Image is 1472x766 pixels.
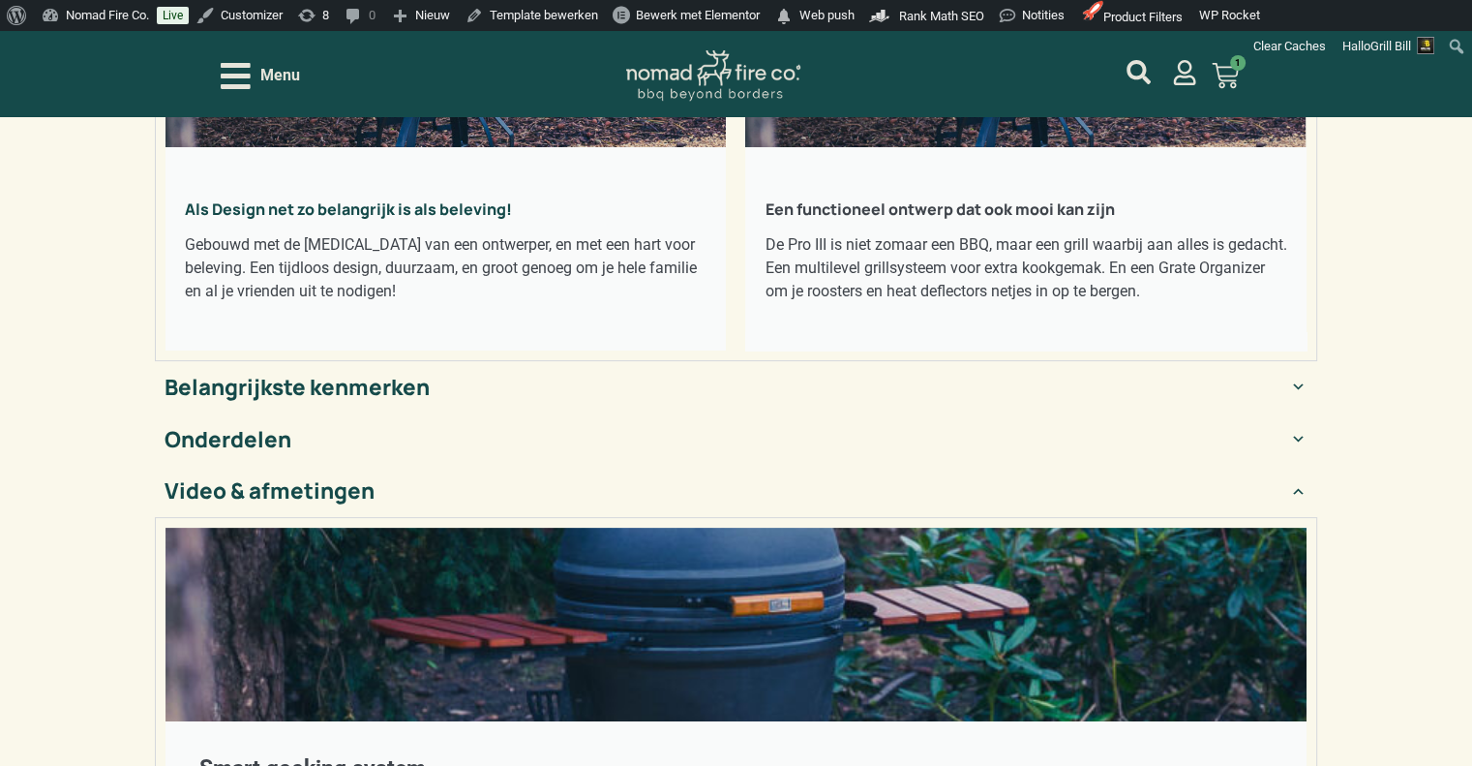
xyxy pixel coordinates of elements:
[165,371,430,404] div: Belangrijkste kenmerken
[765,233,1286,303] div: De Pro III is niet zomaar een BBQ, maar een grill waarbij aan alles is gedacht. Een multilevel gr...
[1188,50,1262,101] a: 1
[155,465,1317,517] summary: Video & afmetingen
[221,59,300,93] div: Open/Close Menu
[260,64,300,87] span: Menu
[899,9,984,23] span: Rank Math SEO
[1172,60,1197,85] a: mijn account
[1370,39,1411,53] span: Grill Bill
[165,475,375,507] div: Video & afmetingen
[155,361,1317,414] summary: Belangrijkste kenmerken
[157,7,189,24] a: Live
[636,8,760,22] span: Bewerk met Elementor
[626,50,800,102] img: Nomad Logo
[1230,55,1246,71] span: 1
[185,233,706,303] div: Gebouwd met de [MEDICAL_DATA] van een ontwerper, en met een hart voor beleving. Een tijdloos desi...
[1417,37,1434,54] img: Avatar of Grill Bill
[155,414,1317,466] summary: Onderdelen
[1244,31,1336,62] div: Clear Caches
[1127,60,1151,84] a: mijn account
[1336,31,1442,62] a: Hallo
[765,200,1286,219] h2: Een functioneel ontwerp dat ook mooi kan zijn
[165,423,291,456] div: Onderdelen
[774,3,794,30] span: 
[185,200,706,219] h2: Als Design net zo belangrijk is als beleving!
